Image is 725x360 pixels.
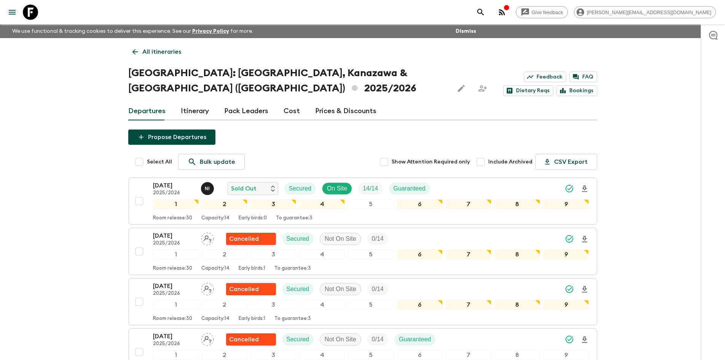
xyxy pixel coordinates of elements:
[535,154,597,170] button: CSV Export
[397,250,443,259] div: 6
[192,29,229,34] a: Privacy Policy
[147,158,172,166] span: Select All
[327,184,347,193] p: On Site
[128,228,597,275] button: [DATE]2025/2026Assign pack leaderFlash Pack cancellationSecuredNot On SiteTrip Fill123456789Room ...
[348,250,394,259] div: 5
[320,283,361,295] div: Not On Site
[524,72,566,82] a: Feedback
[543,300,589,310] div: 9
[488,158,532,166] span: Include Archived
[226,283,276,295] div: Flash Pack cancellation
[397,300,443,310] div: 6
[202,300,247,310] div: 2
[325,285,356,294] p: Not On Site
[284,102,300,120] a: Cost
[325,335,356,344] p: Not On Site
[201,215,229,221] p: Capacity: 14
[231,184,257,193] p: Sold Out
[454,81,469,96] button: Edit this itinerary
[202,350,247,360] div: 2
[181,102,209,120] a: Itinerary
[397,350,443,360] div: 6
[128,44,185,59] a: All itineraries
[142,47,181,56] p: All itineraries
[446,199,491,209] div: 7
[367,283,388,295] div: Trip Fill
[250,300,296,310] div: 3
[516,6,568,18] a: Give feedback
[399,335,431,344] p: Guaranteed
[153,332,195,341] p: [DATE]
[153,282,195,291] p: [DATE]
[580,235,589,244] svg: Download Onboarding
[128,102,166,120] a: Departures
[348,350,394,360] div: 5
[128,278,597,325] button: [DATE]2025/2026Assign pack leaderFlash Pack cancellationSecuredNot On SiteTrip Fill123456789Room ...
[201,285,214,291] span: Assign pack leader
[446,350,491,360] div: 7
[565,184,574,193] svg: Synced Successfully
[250,350,296,360] div: 3
[226,233,276,245] div: Flash Pack cancellation
[276,215,312,221] p: To guarantee: 3
[583,10,715,15] span: [PERSON_NAME][EMAIL_ADDRESS][DOMAIN_NAME]
[201,335,214,341] span: Assign pack leader
[178,154,245,170] a: Bulk update
[574,6,716,18] div: [PERSON_NAME][EMAIL_ADDRESS][DOMAIN_NAME]
[9,24,256,38] p: We use functional & tracking cookies to deliver this experience. See our for more.
[494,300,540,310] div: 8
[201,266,229,272] p: Capacity: 14
[287,234,309,243] p: Secured
[287,335,309,344] p: Secured
[494,350,540,360] div: 8
[153,250,199,259] div: 1
[239,316,265,322] p: Early birds: 1
[153,291,195,297] p: 2025/2026
[287,285,309,294] p: Secured
[289,184,312,193] p: Secured
[274,316,311,322] p: To guarantee: 3
[363,184,378,193] p: 14 / 14
[202,199,247,209] div: 2
[320,333,361,346] div: Not On Site
[250,199,296,209] div: 3
[153,240,195,246] p: 2025/2026
[299,199,345,209] div: 4
[153,300,199,310] div: 1
[580,184,589,194] svg: Download Onboarding
[527,10,567,15] span: Give feedback
[494,199,540,209] div: 8
[205,186,210,192] p: N I
[320,233,361,245] div: Not On Site
[325,234,356,243] p: Not On Site
[153,199,199,209] div: 1
[556,85,597,96] a: Bookings
[226,333,276,346] div: Flash Pack cancellation
[367,233,388,245] div: Trip Fill
[580,335,589,344] svg: Download Onboarding
[153,181,195,190] p: [DATE]
[454,26,478,37] button: Dismiss
[503,85,553,96] a: Dietary Reqs
[5,5,20,20] button: menu
[543,350,589,360] div: 9
[250,250,296,259] div: 3
[494,250,540,259] div: 8
[229,335,259,344] p: Cancelled
[543,199,589,209] div: 9
[565,335,574,344] svg: Synced Successfully
[372,335,384,344] p: 0 / 14
[473,5,488,20] button: search adventures
[239,266,265,272] p: Early birds: 1
[284,182,316,195] div: Secured
[282,333,314,346] div: Secured
[201,235,214,241] span: Assign pack leader
[128,130,215,145] button: Propose Departures
[565,285,574,294] svg: Synced Successfully
[565,234,574,243] svg: Synced Successfully
[201,316,229,322] p: Capacity: 14
[200,157,235,166] p: Bulk update
[201,184,215,190] span: Naoya Ishida
[153,266,192,272] p: Room release: 30
[394,184,426,193] p: Guaranteed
